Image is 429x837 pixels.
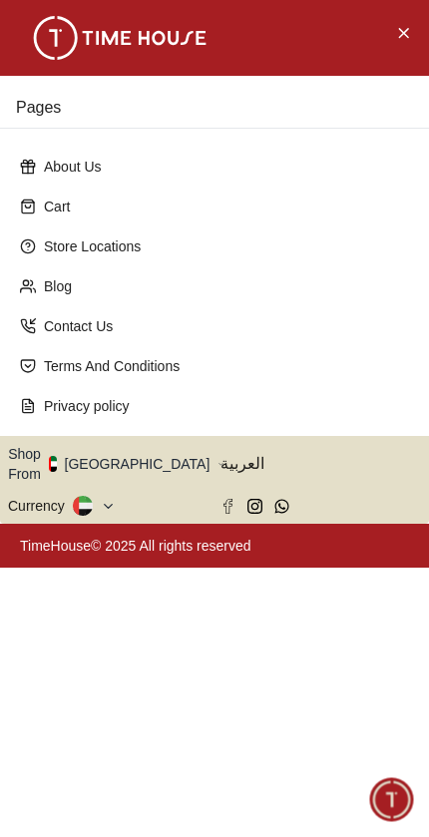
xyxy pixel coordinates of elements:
p: Cart [44,197,401,216]
p: About Us [44,157,401,177]
a: Whatsapp [274,499,289,514]
p: Contact Us [44,316,401,336]
p: Blog [44,276,401,296]
p: Terms And Conditions [44,356,401,376]
button: Shop From[GEOGRAPHIC_DATA] [8,444,224,484]
img: United Arab Emirates [49,456,57,472]
span: العربية [220,452,421,476]
a: Facebook [220,499,235,514]
a: Instagram [247,499,262,514]
div: Chat Widget [370,778,414,822]
button: العربية [220,444,421,484]
a: TimeHouse© 2025 All rights reserved [20,538,251,554]
div: Currency [8,496,73,516]
img: ... [20,16,219,60]
p: Store Locations [44,236,401,256]
button: Close Menu [387,16,419,48]
p: Privacy policy [44,396,401,416]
